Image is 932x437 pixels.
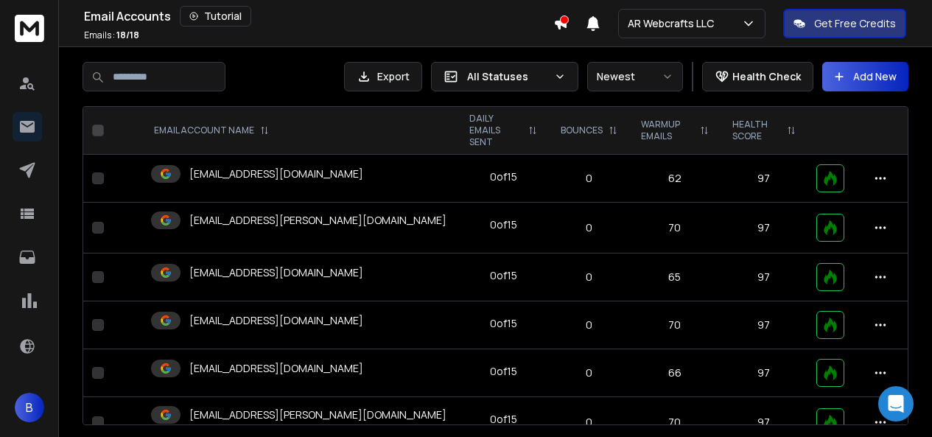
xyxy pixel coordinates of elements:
p: 0 [558,171,620,186]
td: 62 [629,155,721,203]
td: 70 [629,203,721,254]
p: [EMAIL_ADDRESS][DOMAIN_NAME] [189,265,363,280]
button: Add New [822,62,908,91]
td: 97 [721,203,807,254]
td: 97 [721,349,807,397]
p: 0 [558,366,620,380]
p: WARMUP EMAILS [641,119,694,142]
div: 0 of 15 [490,316,517,331]
td: 66 [629,349,721,397]
div: EMAIL ACCOUNT NAME [154,125,269,136]
div: 0 of 15 [490,169,517,184]
p: 0 [558,318,620,332]
button: Health Check [702,62,813,91]
button: Newest [587,62,683,91]
div: Open Intercom Messenger [878,386,914,422]
p: All Statuses [467,69,548,84]
p: DAILY EMAILS SENT [469,113,522,148]
div: Email Accounts [84,6,553,27]
div: 0 of 15 [490,364,517,379]
p: [EMAIL_ADDRESS][DOMAIN_NAME] [189,167,363,181]
p: [EMAIL_ADDRESS][DOMAIN_NAME] [189,361,363,376]
button: Tutorial [180,6,251,27]
button: Export [344,62,422,91]
p: [EMAIL_ADDRESS][PERSON_NAME][DOMAIN_NAME] [189,213,446,228]
p: Get Free Credits [814,16,896,31]
button: B [15,393,44,422]
div: 0 of 15 [490,412,517,427]
button: Get Free Credits [783,9,906,38]
p: [EMAIL_ADDRESS][PERSON_NAME][DOMAIN_NAME] [189,408,446,422]
p: 0 [558,415,620,430]
p: AR Webcrafts LLC [628,16,720,31]
p: 0 [558,220,620,235]
p: Emails : [84,29,139,41]
span: 18 / 18 [116,29,139,41]
td: 70 [629,301,721,349]
div: 0 of 15 [490,268,517,283]
div: 0 of 15 [490,217,517,232]
td: 97 [721,155,807,203]
p: BOUNCES [561,125,603,136]
td: 97 [721,254,807,301]
p: [EMAIL_ADDRESS][DOMAIN_NAME] [189,313,363,328]
td: 65 [629,254,721,301]
p: Health Check [732,69,801,84]
p: HEALTH SCORE [732,119,781,142]
td: 97 [721,301,807,349]
p: 0 [558,270,620,284]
